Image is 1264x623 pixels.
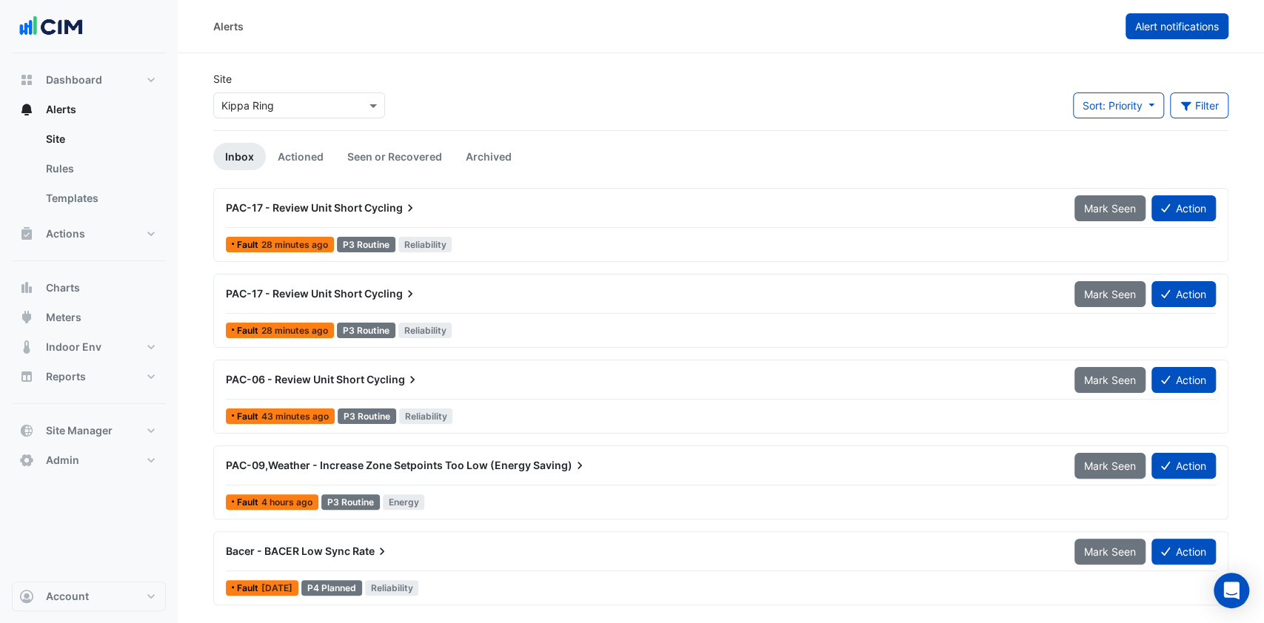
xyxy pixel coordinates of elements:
span: Mark Seen [1084,545,1136,558]
span: Alerts [46,102,76,117]
span: Fri 10-Oct-2025 12:45 AEDT [261,325,328,336]
span: Fri 10-Oct-2025 09:23 AEDT [261,496,312,508]
app-icon: Charts [19,280,34,295]
button: Mark Seen [1074,281,1146,307]
button: Mark Seen [1074,195,1146,221]
button: Sort: Priority [1073,92,1164,118]
a: Actioned [266,143,335,170]
button: Indoor Env [12,332,166,362]
app-icon: Alerts [19,102,34,117]
div: Alerts [213,18,244,34]
div: P4 Planned [301,580,362,596]
span: Fault [237,240,261,249]
a: Templates [34,183,166,213]
span: Admin [46,453,79,468]
a: Site [34,124,166,154]
span: Mark Seen [1084,459,1136,472]
span: Fri 10-Oct-2025 12:45 AEDT [261,239,328,250]
span: Cycling [364,286,418,301]
span: Cycling [367,372,420,387]
span: Energy [383,494,425,510]
button: Mark Seen [1074,539,1146,565]
app-icon: Site Manager [19,423,34,438]
span: PAC-09,Weather - Increase Zone Setpoints Too Low (Energy [226,459,531,471]
div: P3 Routine [321,494,380,510]
span: Mark Seen [1084,288,1136,300]
span: Alert notifications [1135,20,1219,33]
span: Dashboard [46,73,102,87]
button: Alerts [12,95,166,124]
span: PAC-17 - Review Unit Short [226,201,362,214]
a: Archived [454,143,524,170]
app-icon: Indoor Env [19,340,34,354]
app-icon: Dashboard [19,73,34,87]
span: Reliability [365,580,419,596]
button: Alert notifications [1126,13,1228,39]
span: Rate [352,544,389,559]
a: Seen or Recovered [335,143,454,170]
button: Dashboard [12,65,166,95]
span: Cycling [364,201,418,215]
label: Site [213,71,232,87]
span: Reliability [399,408,453,424]
span: Charts [46,280,80,295]
button: Action [1151,281,1216,307]
button: Meters [12,303,166,332]
div: P3 Routine [338,408,396,424]
div: P3 Routine [337,237,395,252]
span: Mark Seen [1084,202,1136,215]
span: Fault [237,412,261,421]
span: Fault [237,326,261,335]
span: Fri 10-Oct-2025 12:30 AEDT [261,411,329,422]
span: Indoor Env [46,340,101,354]
span: PAC-06 - Review Unit Short [226,373,364,385]
div: P3 Routine [337,323,395,338]
span: Reliability [398,237,452,252]
app-icon: Admin [19,453,34,468]
span: Thu 02-Oct-2025 16:03 AEST [261,582,292,593]
button: Action [1151,195,1216,221]
button: Site Manager [12,416,166,445]
span: Sort: Priority [1083,99,1143,112]
app-icon: Meters [19,310,34,325]
button: Admin [12,445,166,475]
button: Actions [12,219,166,249]
button: Reports [12,362,166,391]
span: PAC-17 - Review Unit Short [226,287,362,300]
button: Action [1151,367,1216,393]
app-icon: Reports [19,369,34,384]
span: Mark Seen [1084,374,1136,386]
a: Inbox [213,143,266,170]
div: Open Intercom Messenger [1214,573,1249,608]
button: Action [1151,453,1216,479]
span: Reliability [398,323,452,338]
span: Fault [237,498,261,507]
button: Account [12,582,166,611]
span: Saving) [533,458,587,473]
button: Filter [1170,92,1229,118]
a: Rules [34,154,166,183]
div: Alerts [12,124,166,219]
span: Meters [46,310,81,325]
img: Company Logo [18,12,84,41]
span: Site Manager [46,423,113,438]
button: Mark Seen [1074,367,1146,393]
button: Mark Seen [1074,453,1146,479]
span: Actions [46,226,85,241]
span: Account [46,589,89,604]
button: Charts [12,273,166,303]
button: Action [1151,539,1216,565]
span: Fault [237,584,261,593]
span: Reports [46,369,86,384]
app-icon: Actions [19,226,34,241]
span: Bacer - BACER Low Sync [226,545,350,557]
